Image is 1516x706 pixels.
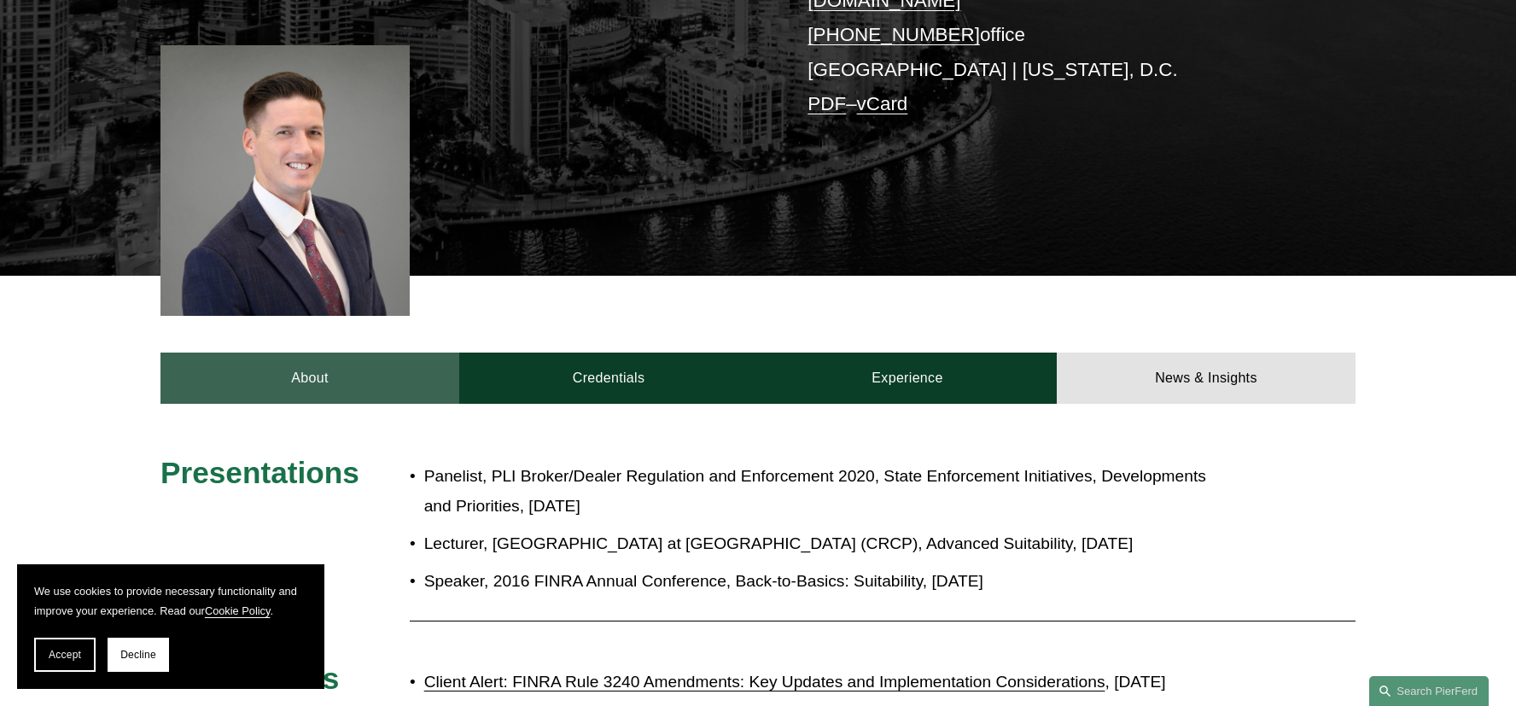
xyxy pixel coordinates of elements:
a: Client Alert: FINRA Rule 3240 Amendments: Key Updates and Implementation Considerations [424,673,1105,691]
button: Accept [34,638,96,672]
a: Search this site [1369,676,1489,706]
span: Decline [120,649,156,661]
a: Cookie Policy [205,604,271,617]
p: Lecturer, [GEOGRAPHIC_DATA] at [GEOGRAPHIC_DATA] (CRCP), Advanced Suitability, [DATE] [424,529,1206,559]
p: Speaker, 2016 FINRA Annual Conference, Back-to-Basics: Suitability, [DATE] [424,567,1206,597]
section: Cookie banner [17,564,324,689]
a: vCard [857,93,908,114]
a: Experience [758,353,1057,404]
button: Decline [108,638,169,672]
span: Presentations [160,456,359,489]
a: PDF [808,93,846,114]
p: , [DATE] [424,668,1206,697]
a: Credentials [459,353,758,404]
p: We use cookies to provide necessary functionality and improve your experience. Read our . [34,581,307,621]
a: About [160,353,459,404]
span: Publications [160,662,339,695]
span: Accept [49,649,81,661]
a: [PHONE_NUMBER] [808,24,980,45]
p: Panelist, PLI Broker/Dealer Regulation and Enforcement 2020, State Enforcement Initiatives, Devel... [424,462,1206,521]
a: News & Insights [1057,353,1356,404]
